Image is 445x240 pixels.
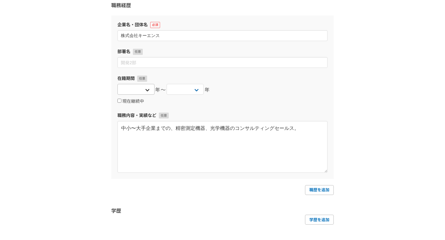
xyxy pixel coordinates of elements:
input: 現在継続中 [117,99,121,103]
label: 現在継続中 [117,99,144,104]
a: 職歴を追加 [305,185,334,195]
a: 学歴を追加 [305,215,334,225]
label: 企業名・団体名 [117,22,328,28]
h3: 学歴 [111,207,334,215]
label: 職務内容・実績など [117,112,328,119]
label: 在籍期間 [117,75,328,82]
h3: 職務経歴 [111,2,334,9]
span: 年〜 [155,86,166,94]
input: エニィクルー株式会社 [117,30,328,41]
span: 年 [205,86,210,94]
label: 部署名 [117,48,328,55]
input: 開発2部 [117,57,328,68]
